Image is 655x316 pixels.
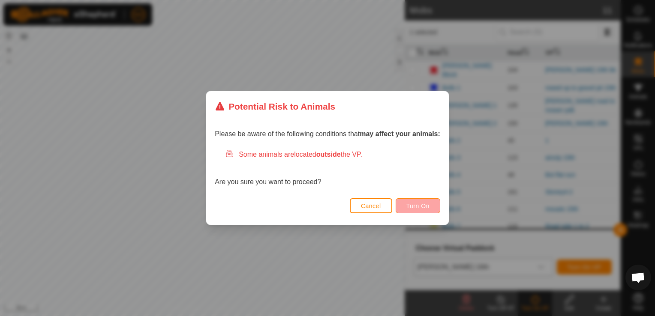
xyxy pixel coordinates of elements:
[225,149,440,160] div: Some animals are
[215,100,335,113] div: Potential Risk to Animals
[215,149,440,187] div: Are you sure you want to proceed?
[361,203,381,209] span: Cancel
[350,198,392,213] button: Cancel
[625,265,651,290] div: Open chat
[396,198,440,213] button: Turn On
[316,151,341,158] strong: outside
[360,130,440,137] strong: may affect your animals:
[294,151,362,158] span: located the VP.
[406,203,430,209] span: Turn On
[215,130,440,137] span: Please be aware of the following conditions that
